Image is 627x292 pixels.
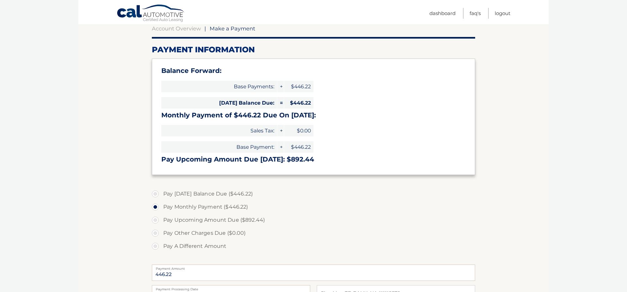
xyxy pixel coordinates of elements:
[284,81,313,92] span: $446.22
[152,285,310,290] label: Payment Processing Date
[161,97,277,109] span: [DATE] Balance Due:
[284,97,313,109] span: $446.22
[161,141,277,153] span: Base Payment:
[152,240,475,253] label: Pay A Different Amount
[495,8,510,19] a: Logout
[152,25,201,32] a: Account Overview
[277,125,284,136] span: +
[470,8,481,19] a: FAQ's
[284,141,313,153] span: $446.22
[152,214,475,227] label: Pay Upcoming Amount Due ($892.44)
[210,25,255,32] span: Make a Payment
[161,155,466,163] h3: Pay Upcoming Amount Due [DATE]: $892.44
[161,67,466,75] h3: Balance Forward:
[117,4,185,23] a: Cal Automotive
[152,265,475,270] label: Payment Amount
[152,200,475,214] label: Pay Monthly Payment ($446.22)
[152,45,475,55] h2: Payment Information
[161,125,277,136] span: Sales Tax:
[277,81,284,92] span: +
[429,8,456,19] a: Dashboard
[152,187,475,200] label: Pay [DATE] Balance Due ($446.22)
[284,125,313,136] span: $0.00
[161,81,277,92] span: Base Payments:
[152,227,475,240] label: Pay Other Charges Due ($0.00)
[277,141,284,153] span: +
[152,265,475,281] input: Payment Amount
[204,25,206,32] span: |
[277,97,284,109] span: =
[161,111,466,119] h3: Monthly Payment of $446.22 Due On [DATE]:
